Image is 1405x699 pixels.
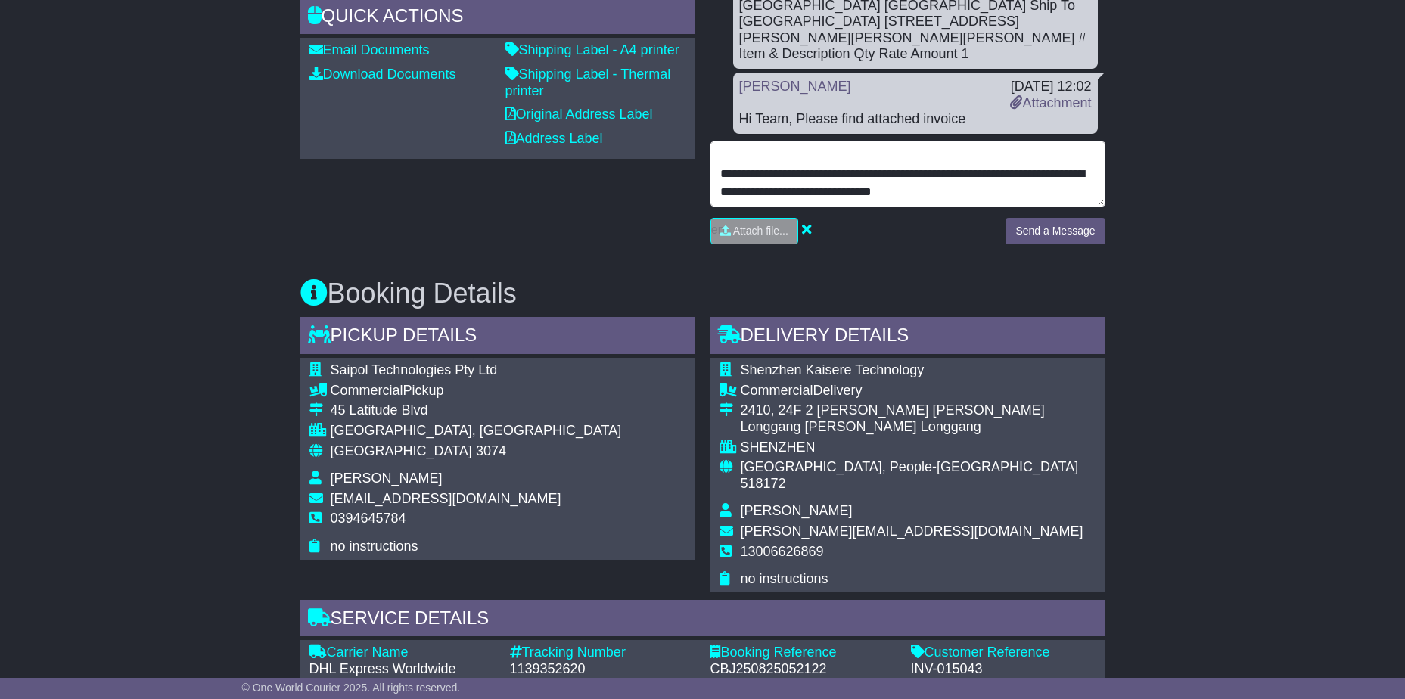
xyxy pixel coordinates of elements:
span: [GEOGRAPHIC_DATA] [331,443,472,458]
div: Customer Reference [911,645,1096,661]
div: SHENZHEN [741,440,1096,456]
div: DHL Express Worldwide Export [309,661,495,694]
span: Shenzhen Kaisere Technology [741,362,925,377]
div: 45 Latitude Blvd [331,402,622,419]
div: Delivery [741,383,1096,399]
span: 0394645784 [331,511,406,526]
span: 13006626869 [741,544,824,559]
div: 1139352620 [510,661,695,678]
div: Hi Team, Please find attached invoice [739,111,1092,128]
span: no instructions [741,571,828,586]
span: [EMAIL_ADDRESS][DOMAIN_NAME] [331,491,561,506]
a: Address Label [505,131,603,146]
div: INV-015043 [911,661,1096,678]
div: [DATE] 12:02 [1010,79,1091,95]
button: Send a Message [1006,218,1105,244]
div: Delivery Details [710,317,1105,358]
span: [PERSON_NAME] [741,503,853,518]
span: 3074 [476,443,506,458]
div: Longgang [PERSON_NAME] Longgang [741,419,1096,436]
span: [PERSON_NAME] [331,471,443,486]
a: Attachment [1010,95,1091,110]
div: 2410, 24F 2 [PERSON_NAME] [PERSON_NAME] [741,402,1096,419]
a: Email Documents [309,42,430,57]
span: [PERSON_NAME][EMAIL_ADDRESS][DOMAIN_NAME] [741,523,1083,539]
div: Booking Reference [710,645,896,661]
span: © One World Courier 2025. All rights reserved. [242,682,461,694]
span: Commercial [331,383,403,398]
div: Pickup Details [300,317,695,358]
span: Saipol Technologies Pty Ltd [331,362,498,377]
a: Shipping Label - Thermal printer [505,67,671,98]
div: CBJ250825052122 [710,661,896,678]
span: 518172 [741,476,786,491]
h3: Booking Details [300,278,1105,309]
a: Shipping Label - A4 printer [505,42,679,57]
span: [GEOGRAPHIC_DATA], People-[GEOGRAPHIC_DATA] [741,459,1079,474]
div: Service Details [300,600,1105,641]
div: Tracking Number [510,645,695,661]
div: [GEOGRAPHIC_DATA], [GEOGRAPHIC_DATA] [331,423,622,440]
span: Commercial [741,383,813,398]
span: no instructions [331,539,418,554]
div: Pickup [331,383,622,399]
a: Original Address Label [505,107,653,122]
a: [PERSON_NAME] [739,79,851,94]
div: Carrier Name [309,645,495,661]
a: Download Documents [309,67,456,82]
